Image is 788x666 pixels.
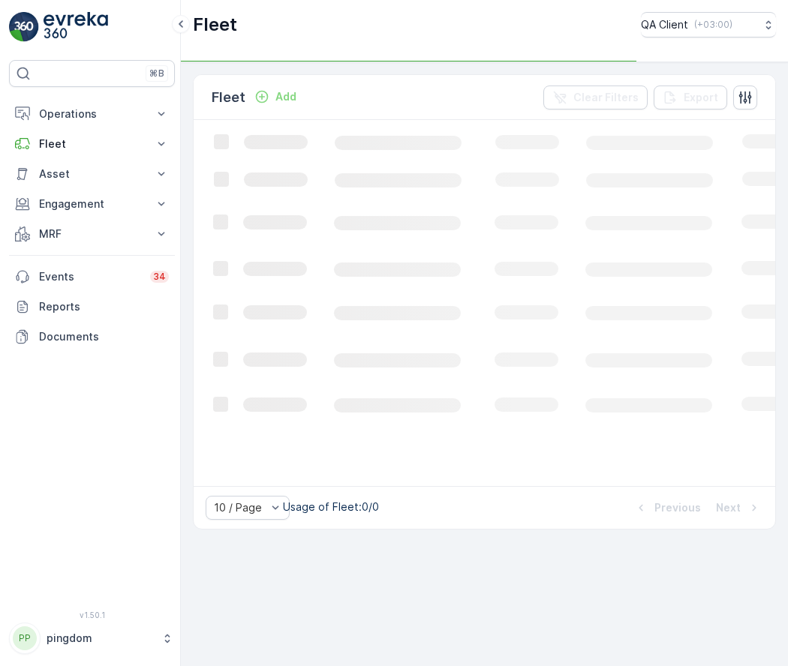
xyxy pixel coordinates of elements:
[39,166,145,181] p: Asset
[543,85,648,109] button: Clear Filters
[153,271,166,283] p: 34
[39,226,145,241] p: MRF
[9,292,175,322] a: Reports
[47,631,154,646] p: pingdom
[9,189,175,219] button: Engagement
[694,19,732,31] p: ( +03:00 )
[9,322,175,352] a: Documents
[212,87,245,108] p: Fleet
[641,17,688,32] p: QA Client
[641,12,776,37] button: QA Client(+03:00)
[684,90,718,105] p: Export
[39,106,145,121] p: Operations
[9,129,175,159] button: Fleet
[654,85,727,109] button: Export
[632,499,702,517] button: Previous
[275,89,296,104] p: Add
[9,622,175,654] button: PPpingdom
[39,299,169,314] p: Reports
[39,269,141,284] p: Events
[44,12,108,42] img: logo_light-DOdMpM7g.png
[248,88,302,106] button: Add
[654,500,701,515] p: Previous
[149,67,164,79] p: ⌘B
[9,159,175,189] button: Asset
[9,610,175,619] span: v 1.50.1
[716,500,741,515] p: Next
[13,626,37,650] div: PP
[9,262,175,292] a: Events34
[9,99,175,129] button: Operations
[573,90,639,105] p: Clear Filters
[9,219,175,249] button: MRF
[39,329,169,344] p: Documents
[193,13,237,37] p: Fleet
[9,12,39,42] img: logo
[39,196,145,211] p: Engagement
[283,499,379,514] p: Usage of Fleet : 0/0
[39,136,145,151] p: Fleet
[714,499,763,517] button: Next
